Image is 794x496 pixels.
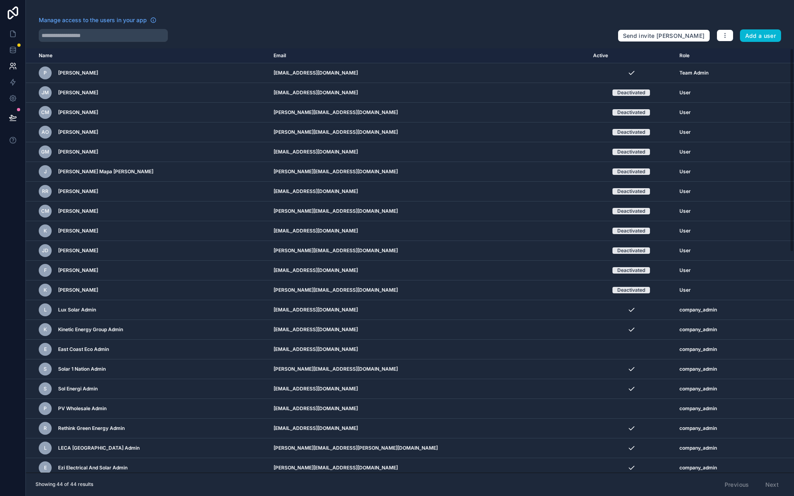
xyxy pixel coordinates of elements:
a: Manage access to the users in your app [39,16,157,24]
span: company_admin [679,326,717,333]
td: [PERSON_NAME][EMAIL_ADDRESS][DOMAIN_NAME] [269,359,588,379]
span: Lux Solar Admin [58,307,96,313]
span: Team Admin [679,70,708,76]
td: [EMAIL_ADDRESS][DOMAIN_NAME] [269,320,588,340]
div: Deactivated [617,188,645,195]
span: [PERSON_NAME] [58,149,98,155]
td: [EMAIL_ADDRESS][DOMAIN_NAME] [269,221,588,241]
span: User [679,168,691,175]
span: L [44,445,47,451]
span: F [44,267,47,274]
span: JM [42,89,49,96]
span: S [44,386,47,392]
span: User [679,228,691,234]
td: [PERSON_NAME][EMAIL_ADDRESS][DOMAIN_NAME] [269,162,588,182]
span: E [44,346,47,353]
div: Deactivated [617,149,645,155]
td: [PERSON_NAME][EMAIL_ADDRESS][DOMAIN_NAME] [269,103,588,122]
button: Send invite [PERSON_NAME] [618,29,710,42]
span: Sol Energi Admin [58,386,98,392]
span: Showing 44 of 44 results [36,481,93,488]
span: PV Wholesale Admin [58,405,107,412]
div: Deactivated [617,228,645,234]
span: company_admin [679,346,717,353]
span: User [679,129,691,135]
td: [EMAIL_ADDRESS][DOMAIN_NAME] [269,182,588,201]
td: [EMAIL_ADDRESS][DOMAIN_NAME] [269,399,588,419]
span: company_admin [679,445,717,451]
td: [PERSON_NAME][EMAIL_ADDRESS][DOMAIN_NAME] [269,201,588,221]
td: [PERSON_NAME][EMAIL_ADDRESS][PERSON_NAME][DOMAIN_NAME] [269,438,588,458]
span: E [44,465,47,471]
span: [PERSON_NAME] [58,109,98,116]
span: company_admin [679,465,717,471]
span: User [679,89,691,96]
span: LECA [GEOGRAPHIC_DATA] Admin [58,445,140,451]
div: Deactivated [617,247,645,254]
span: [PERSON_NAME] [58,267,98,274]
td: [EMAIL_ADDRESS][DOMAIN_NAME] [269,83,588,103]
span: [PERSON_NAME] Mapa [PERSON_NAME] [58,168,153,175]
span: User [679,208,691,214]
span: Kinetic Energy Group Admin [58,326,123,333]
button: Add a user [740,29,781,42]
span: CM [41,208,49,214]
td: [PERSON_NAME][EMAIL_ADDRESS][DOMAIN_NAME] [269,458,588,478]
span: K [44,326,47,333]
span: User [679,287,691,293]
span: [PERSON_NAME] [58,70,98,76]
td: [PERSON_NAME][EMAIL_ADDRESS][DOMAIN_NAME] [269,280,588,300]
span: [PERSON_NAME] [58,188,98,195]
td: [PERSON_NAME][EMAIL_ADDRESS][DOMAIN_NAME] [269,241,588,261]
span: Solar 1 Nation Admin [58,366,106,372]
td: [EMAIL_ADDRESS][DOMAIN_NAME] [269,340,588,359]
span: RR [42,188,48,195]
span: company_admin [679,366,717,372]
span: [PERSON_NAME] [58,247,98,254]
th: Role [675,48,761,63]
span: Rethink Green Energy Admin [58,425,125,432]
span: User [679,188,691,195]
span: J [44,168,47,175]
span: CM [41,109,49,116]
span: company_admin [679,386,717,392]
td: [EMAIL_ADDRESS][DOMAIN_NAME] [269,63,588,83]
th: Active [588,48,675,63]
span: JD [42,247,48,254]
span: [PERSON_NAME] [58,89,98,96]
div: Deactivated [617,208,645,214]
span: company_admin [679,405,717,412]
span: P [44,405,47,412]
span: [PERSON_NAME] [58,228,98,234]
span: AO [42,129,49,135]
th: Email [269,48,588,63]
span: East Coast Eco Admin [58,346,109,353]
span: S [44,366,47,372]
div: Deactivated [617,89,645,96]
td: [EMAIL_ADDRESS][DOMAIN_NAME] [269,300,588,320]
div: Deactivated [617,287,645,293]
span: [PERSON_NAME] [58,287,98,293]
span: company_admin [679,307,717,313]
div: Deactivated [617,168,645,175]
span: [PERSON_NAME] [58,129,98,135]
td: [EMAIL_ADDRESS][DOMAIN_NAME] [269,419,588,438]
span: [PERSON_NAME] [58,208,98,214]
span: company_admin [679,425,717,432]
td: [PERSON_NAME][EMAIL_ADDRESS][DOMAIN_NAME] [269,122,588,142]
th: Name [26,48,269,63]
span: Ezi Electrical And Solar Admin [58,465,127,471]
span: L [44,307,47,313]
div: Deactivated [617,109,645,116]
div: Deactivated [617,129,645,135]
span: P [44,70,47,76]
td: [EMAIL_ADDRESS][DOMAIN_NAME] [269,142,588,162]
div: Deactivated [617,267,645,274]
td: [EMAIL_ADDRESS][DOMAIN_NAME] [269,261,588,280]
span: User [679,109,691,116]
span: User [679,149,691,155]
span: GM [41,149,49,155]
span: User [679,267,691,274]
div: scrollable content [26,48,794,473]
